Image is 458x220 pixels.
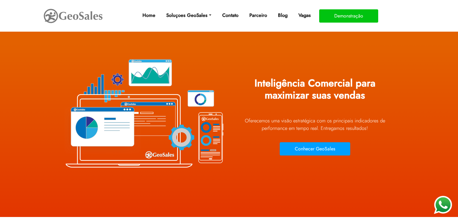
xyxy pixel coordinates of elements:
[234,73,396,110] h1: Inteligência Comercial para maximizar suas vendas
[62,45,225,181] img: Plataforma GeoSales
[280,142,350,156] button: Conhecer GeoSales
[43,8,103,24] img: GeoSales
[247,9,270,21] a: Parceiro
[276,9,290,21] a: Blog
[296,9,313,21] a: Vagas
[220,9,241,21] a: Contato
[434,196,452,214] img: WhatsApp
[140,9,158,21] a: Home
[164,9,213,21] a: Soluçoes GeoSales
[234,117,396,132] p: Oferecemos uma visão estratégica com os principais indicadores de performance em tempo real. Ent...
[319,9,378,23] button: Demonstração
